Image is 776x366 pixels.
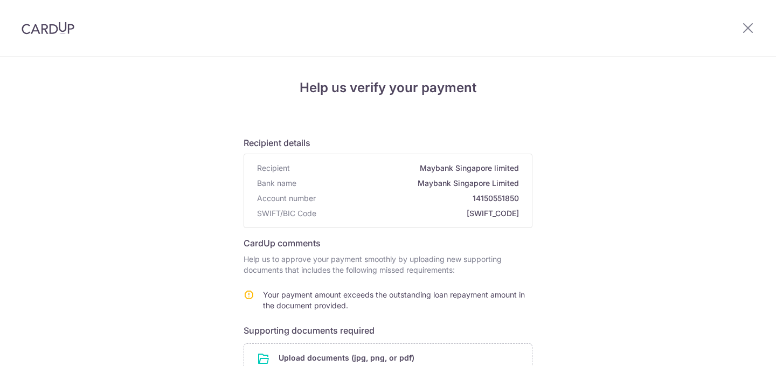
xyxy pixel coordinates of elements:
[244,136,532,149] h6: Recipient details
[257,163,290,174] span: Recipient
[263,290,525,310] span: Your payment amount exceeds the outstanding loan repayment amount in the document provided.
[244,254,532,275] p: Help us to approve your payment smoothly by uploading new supporting documents that includes the ...
[244,237,532,250] h6: CardUp comments
[294,163,519,174] span: Maybank Singapore limited
[320,193,519,204] span: 14150551850
[257,178,296,189] span: Bank name
[321,208,519,219] span: [SWIFT_CODE]
[244,78,532,98] h4: Help us verify your payment
[257,208,316,219] span: SWIFT/BIC Code
[244,324,532,337] h6: Supporting documents required
[22,22,74,34] img: CardUp
[301,178,519,189] span: Maybank Singapore Limited
[257,193,316,204] span: Account number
